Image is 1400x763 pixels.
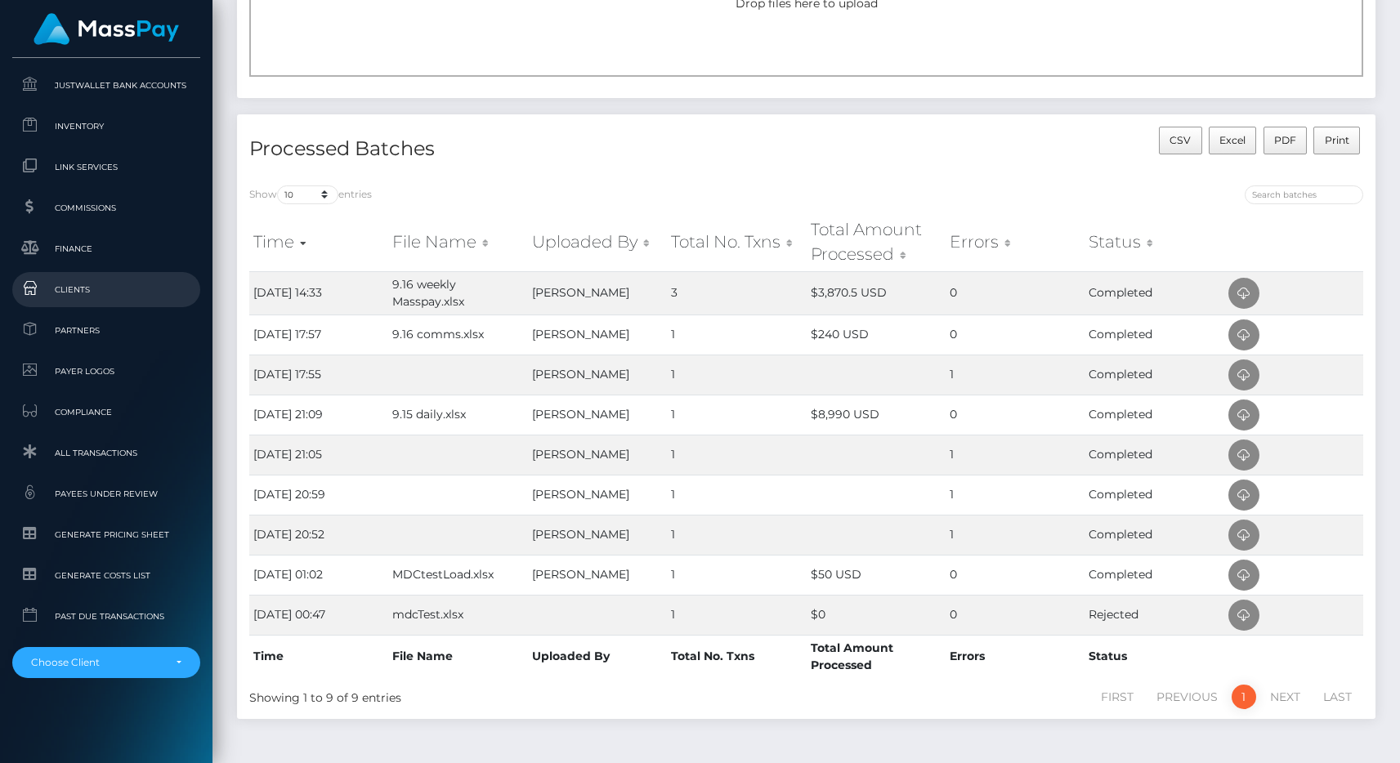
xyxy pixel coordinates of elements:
td: Completed [1085,515,1223,555]
button: PDF [1264,127,1308,154]
th: Uploaded By: activate to sort column ascending [528,213,667,271]
span: Generate Pricing Sheet [19,525,194,544]
a: 1 [1232,685,1256,709]
td: 1 [946,515,1085,555]
td: Completed [1085,271,1223,315]
td: 9.15 daily.xlsx [388,395,527,435]
td: Completed [1085,555,1223,595]
span: Inventory [19,117,194,136]
a: Commissions [12,190,200,225]
td: 0 [946,595,1085,635]
th: File Name [388,635,527,678]
td: [DATE] 17:55 [249,355,388,395]
td: $8,990 USD [807,395,946,435]
label: Show entries [249,185,372,204]
span: Payees under Review [19,484,194,503]
span: Clients [19,280,194,299]
td: 0 [946,555,1085,595]
td: 0 [946,315,1085,355]
div: Showing 1 to 9 of 9 entries [249,683,699,707]
span: Print [1325,134,1349,146]
td: Completed [1085,435,1223,475]
span: Payer Logos [19,362,194,381]
td: [DATE] 17:57 [249,315,388,355]
td: [DATE] 01:02 [249,555,388,595]
a: Finance [12,231,200,266]
th: Total Amount Processed: activate to sort column ascending [807,213,946,271]
span: PDF [1274,134,1296,146]
td: 0 [946,395,1085,435]
td: Completed [1085,395,1223,435]
td: Completed [1085,475,1223,515]
span: JustWallet Bank Accounts [19,76,194,95]
td: $50 USD [807,555,946,595]
td: $240 USD [807,315,946,355]
td: 1 [667,435,806,475]
td: Completed [1085,355,1223,395]
a: Generate Pricing Sheet [12,517,200,552]
td: 1 [667,515,806,555]
td: 1 [946,355,1085,395]
span: Link Services [19,158,194,176]
th: Total No. Txns [667,635,806,678]
span: Finance [19,239,194,258]
th: Uploaded By [528,635,667,678]
td: mdcTest.xlsx [388,595,527,635]
td: 0 [946,271,1085,315]
td: [PERSON_NAME] [528,395,667,435]
a: Link Services [12,149,200,185]
a: JustWallet Bank Accounts [12,68,200,103]
td: 9.16 weekly Masspay.xlsx [388,271,527,315]
td: [DATE] 21:09 [249,395,388,435]
td: [PERSON_NAME] [528,475,667,515]
a: Generate Costs List [12,558,200,593]
span: Commissions [19,199,194,217]
input: Search batches [1245,185,1363,204]
a: Payees under Review [12,476,200,511]
h4: Processed Batches [249,135,794,163]
td: Completed [1085,315,1223,355]
span: Generate Costs List [19,566,194,585]
td: 9.16 comms.xlsx [388,315,527,355]
span: All Transactions [19,444,194,462]
td: [PERSON_NAME] [528,271,667,315]
td: 1 [667,395,806,435]
td: $3,870.5 USD [807,271,946,315]
th: Time: activate to sort column ascending [249,213,388,271]
a: Payer Logos [12,354,200,389]
td: MDCtestLoad.xlsx [388,555,527,595]
span: Past Due Transactions [19,607,194,626]
span: Excel [1219,134,1246,146]
td: [DATE] 21:05 [249,435,388,475]
td: 1 [667,555,806,595]
a: Partners [12,313,200,348]
button: CSV [1159,127,1202,154]
span: CSV [1170,134,1191,146]
td: 1 [667,475,806,515]
th: Errors: activate to sort column ascending [946,213,1085,271]
td: 1 [667,315,806,355]
td: 3 [667,271,806,315]
a: Inventory [12,109,200,144]
a: All Transactions [12,435,200,471]
td: [DATE] 20:59 [249,475,388,515]
img: MassPay Logo [34,13,179,45]
th: Status [1085,635,1223,678]
span: Compliance [19,403,194,422]
span: Partners [19,321,194,340]
a: Past Due Transactions [12,599,200,634]
button: Print [1313,127,1360,154]
td: [DATE] 00:47 [249,595,388,635]
div: Choose Client [31,656,163,669]
td: 1 [946,435,1085,475]
th: File Name: activate to sort column ascending [388,213,527,271]
td: [PERSON_NAME] [528,355,667,395]
td: $0 [807,595,946,635]
select: Showentries [277,185,338,204]
a: Clients [12,272,200,307]
td: [PERSON_NAME] [528,435,667,475]
td: [PERSON_NAME] [528,315,667,355]
a: Compliance [12,395,200,430]
th: Total No. Txns: activate to sort column ascending [667,213,806,271]
th: Time [249,635,388,678]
